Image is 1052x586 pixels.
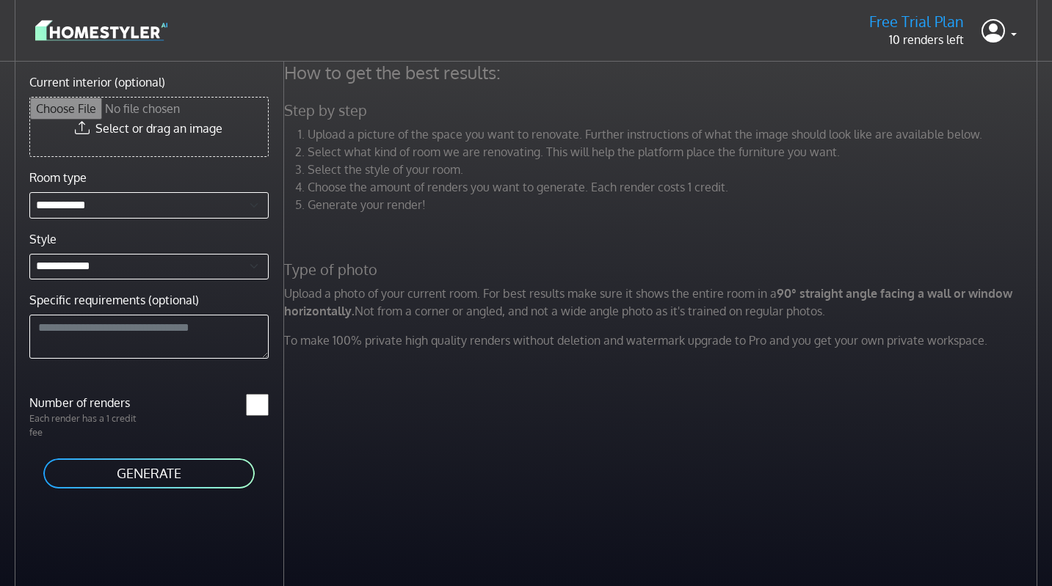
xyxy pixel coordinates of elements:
h5: Step by step [275,101,1050,120]
li: Upload a picture of the space you want to renovate. Further instructions of what the image should... [308,125,1041,143]
li: Select what kind of room we are renovating. This will help the platform place the furniture you w... [308,143,1041,161]
h5: Type of photo [275,260,1050,279]
label: Specific requirements (optional) [29,291,199,309]
label: Number of renders [21,394,149,411]
img: logo-3de290ba35641baa71223ecac5eacb59cb85b4c7fdf211dc9aaecaaee71ea2f8.svg [35,18,167,43]
li: Choose the amount of renders you want to generate. Each render costs 1 credit. [308,178,1041,196]
p: To make 100% private high quality renders without deletion and watermark upgrade to Pro and you g... [275,332,1050,349]
button: GENERATE [42,457,256,490]
strong: 90° straight angle facing a wall or window horizontally. [284,286,1012,318]
li: Select the style of your room. [308,161,1041,178]
label: Style [29,230,57,248]
li: Generate your render! [308,196,1041,213]
p: Upload a photo of your current room. For best results make sure it shows the entire room in a Not... [275,285,1050,320]
h4: How to get the best results: [275,62,1050,84]
p: 10 renders left [869,31,964,48]
p: Each render has a 1 credit fee [21,411,149,439]
label: Current interior (optional) [29,73,165,91]
label: Room type [29,169,87,186]
h5: Free Trial Plan [869,12,964,31]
